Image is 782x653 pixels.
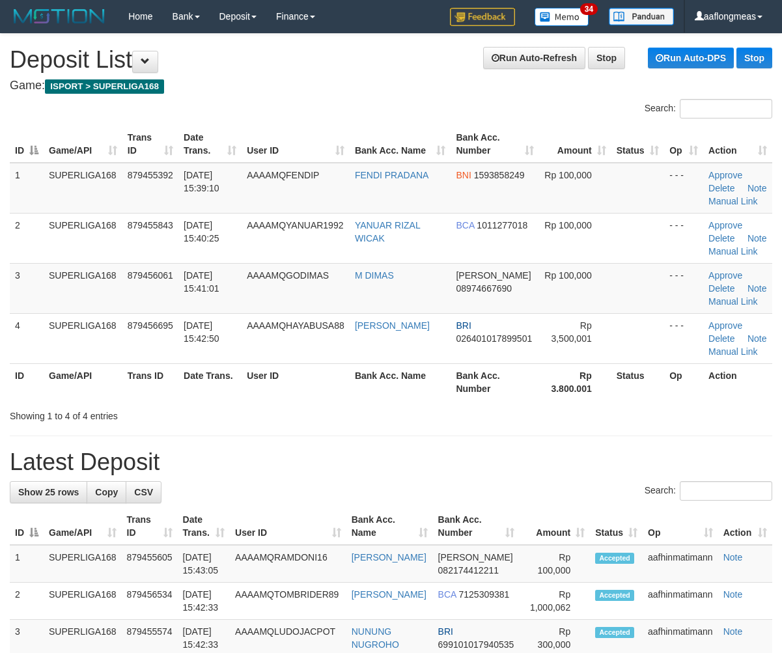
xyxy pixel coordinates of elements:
[128,320,173,331] span: 879456695
[708,333,734,344] a: Delete
[456,220,474,230] span: BCA
[708,220,742,230] a: Approve
[643,508,718,545] th: Op: activate to sort column ascending
[747,333,767,344] a: Note
[708,183,734,193] a: Delete
[122,363,178,400] th: Trans ID
[178,126,242,163] th: Date Trans.: activate to sort column ascending
[611,363,664,400] th: Status
[708,320,742,331] a: Approve
[723,552,743,563] a: Note
[350,363,451,400] th: Bank Acc. Name
[10,363,44,400] th: ID
[590,508,643,545] th: Status: activate to sort column ascending
[609,8,674,25] img: panduan.png
[178,363,242,400] th: Date Trans.
[456,333,532,344] span: Copy 026401017899501 to clipboard
[708,196,758,206] a: Manual Link
[708,170,742,180] a: Approve
[128,220,173,230] span: 879455843
[122,126,178,163] th: Trans ID: activate to sort column ascending
[128,170,173,180] span: 879455392
[10,481,87,503] a: Show 25 rows
[433,508,520,545] th: Bank Acc. Number: activate to sort column ascending
[588,47,625,69] a: Stop
[10,163,44,214] td: 1
[10,545,44,583] td: 1
[664,213,703,263] td: - - -
[438,626,453,637] span: BRI
[44,583,122,620] td: SUPERLIGA168
[723,589,743,600] a: Note
[456,170,471,180] span: BNI
[718,508,772,545] th: Action: activate to sort column ascending
[451,126,538,163] th: Bank Acc. Number: activate to sort column ascending
[551,320,591,344] span: Rp 3,500,001
[708,270,742,281] a: Approve
[520,583,591,620] td: Rp 1,000,062
[520,508,591,545] th: Amount: activate to sort column ascending
[355,320,430,331] a: [PERSON_NAME]
[483,47,585,69] a: Run Auto-Refresh
[456,283,512,294] span: Copy 08974667690 to clipboard
[44,545,122,583] td: SUPERLIGA168
[242,363,350,400] th: User ID
[44,213,122,263] td: SUPERLIGA168
[708,283,734,294] a: Delete
[247,170,319,180] span: AAAAMQFENDIP
[438,565,499,576] span: Copy 082174412211 to clipboard
[544,220,591,230] span: Rp 100,000
[184,220,219,243] span: [DATE] 15:40:25
[44,263,122,313] td: SUPERLIGA168
[643,545,718,583] td: aafhinmatimann
[747,183,767,193] a: Note
[352,552,426,563] a: [PERSON_NAME]
[664,163,703,214] td: - - -
[520,545,591,583] td: Rp 100,000
[535,8,589,26] img: Button%20Memo.svg
[18,487,79,497] span: Show 25 rows
[184,270,219,294] span: [DATE] 15:41:01
[10,313,44,363] td: 4
[87,481,126,503] a: Copy
[708,246,758,257] a: Manual Link
[648,48,734,68] a: Run Auto-DPS
[230,545,346,583] td: AAAAMQRAMDONI16
[438,589,456,600] span: BCA
[184,170,219,193] span: [DATE] 15:39:10
[350,126,451,163] th: Bank Acc. Name: activate to sort column ascending
[242,126,350,163] th: User ID: activate to sort column ascending
[128,270,173,281] span: 879456061
[352,626,399,650] a: NUNUNG NUGROHO
[747,283,767,294] a: Note
[134,487,153,497] span: CSV
[247,220,343,230] span: AAAAMQYANUAR1992
[44,126,122,163] th: Game/API: activate to sort column ascending
[10,583,44,620] td: 2
[352,589,426,600] a: [PERSON_NAME]
[45,79,164,94] span: ISPORT > SUPERLIGA168
[10,47,772,73] h1: Deposit List
[126,481,161,503] a: CSV
[477,220,527,230] span: Copy 1011277018 to clipboard
[595,553,634,564] span: Accepted
[580,3,598,15] span: 34
[456,270,531,281] span: [PERSON_NAME]
[10,404,316,423] div: Showing 1 to 4 of 4 entries
[723,626,743,637] a: Note
[664,126,703,163] th: Op: activate to sort column ascending
[247,270,329,281] span: AAAAMQGODIMAS
[595,627,634,638] span: Accepted
[438,552,513,563] span: [PERSON_NAME]
[664,363,703,400] th: Op
[458,589,509,600] span: Copy 7125309381 to clipboard
[10,449,772,475] h1: Latest Deposit
[747,233,767,243] a: Note
[122,508,178,545] th: Trans ID: activate to sort column ascending
[708,346,758,357] a: Manual Link
[355,270,394,281] a: M DIMAS
[544,170,591,180] span: Rp 100,000
[708,233,734,243] a: Delete
[10,79,772,92] h4: Game:
[680,481,772,501] input: Search:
